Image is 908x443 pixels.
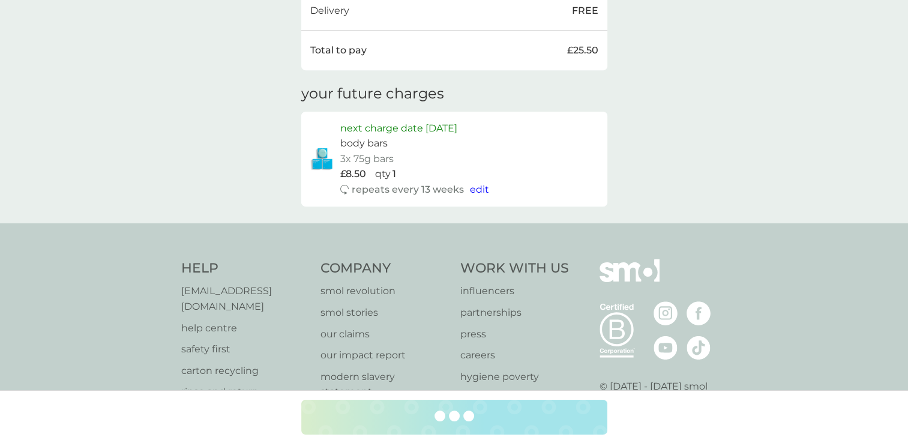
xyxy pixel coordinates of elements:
p: next charge date [DATE] [340,121,457,136]
a: partnerships [460,305,569,321]
a: [EMAIL_ADDRESS][DOMAIN_NAME] [181,283,309,314]
a: rinse and return [181,384,309,400]
a: our claims [320,327,448,342]
a: careers [460,348,569,363]
a: help centre [181,321,309,336]
p: body bars [340,136,388,151]
p: © [DATE] - [DATE] smol limited [600,379,727,409]
img: visit the smol Tiktok page [687,336,711,360]
a: influencers [460,283,569,299]
span: edit [470,184,489,195]
p: FREE [572,3,598,19]
p: Delivery [310,3,349,19]
a: press [460,327,569,342]
p: Total to pay [310,43,367,58]
p: £8.50 [340,166,366,182]
a: carton recycling [181,363,309,379]
p: 3x 75g bars [340,151,394,167]
p: qty [375,166,391,182]
a: safety first [181,342,309,357]
img: smol [600,259,660,300]
a: modern slavery statement [320,369,448,400]
img: visit the smol Youtube page [654,336,678,360]
p: £25.50 [567,43,598,58]
a: our impact report [320,348,448,363]
a: smol stories [320,305,448,321]
p: 1 [392,166,396,182]
p: repeats every 13 weeks [352,182,464,197]
h4: Work With Us [460,259,569,278]
a: smol revolution [320,283,448,299]
button: edit [470,182,489,197]
h3: your future charges [301,85,444,103]
h4: Help [181,259,309,278]
a: hygiene poverty [460,369,569,385]
h4: Company [320,259,448,278]
img: visit the smol Facebook page [687,301,711,325]
img: visit the smol Instagram page [654,301,678,325]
